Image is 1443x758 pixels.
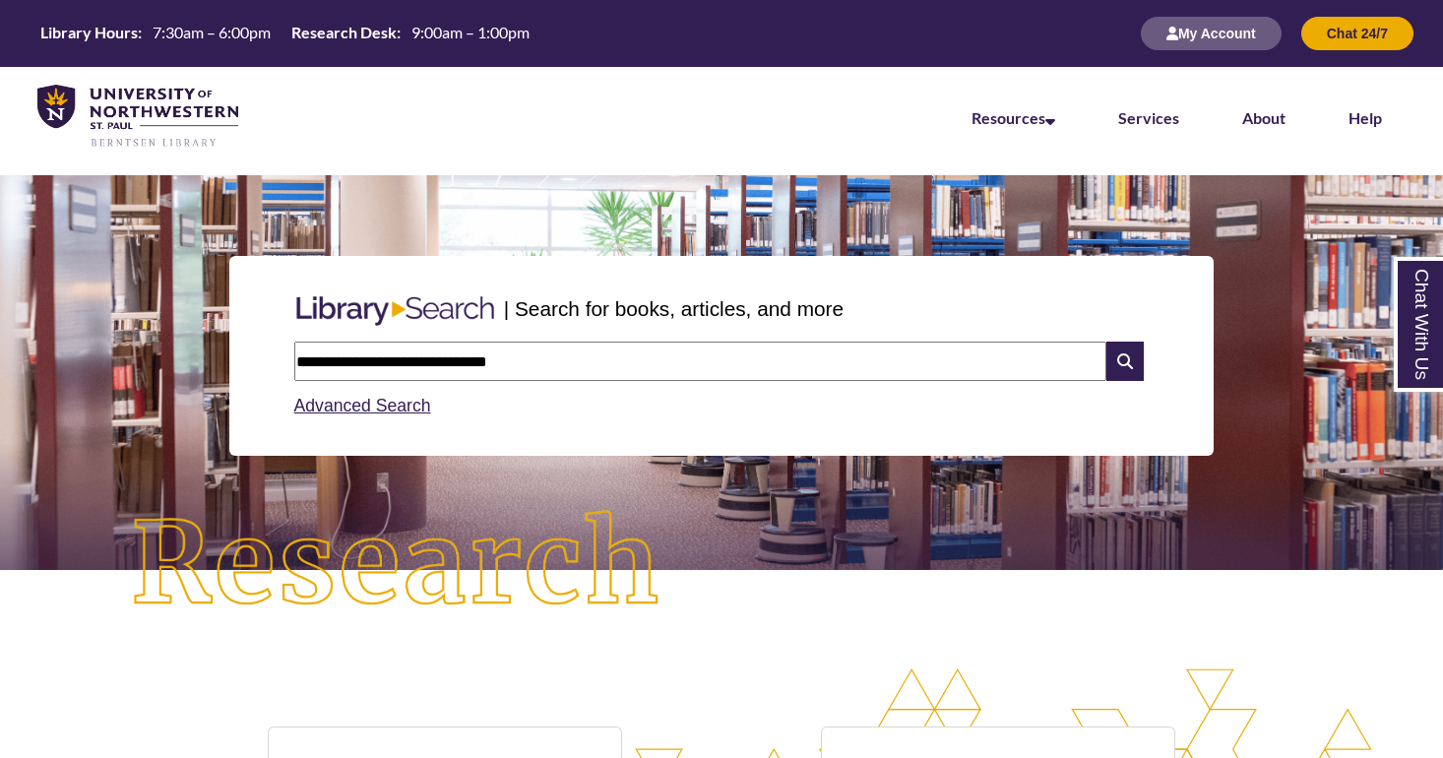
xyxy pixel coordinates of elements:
th: Research Desk: [283,22,404,43]
a: Advanced Search [294,396,431,415]
th: Library Hours: [32,22,145,43]
a: Resources [972,108,1055,127]
span: 9:00am – 1:00pm [411,23,530,41]
img: Research [72,452,721,677]
a: Hours Today [32,22,537,45]
img: Libary Search [286,288,504,334]
span: 7:30am – 6:00pm [153,23,271,41]
table: Hours Today [32,22,537,43]
a: Services [1118,108,1179,127]
i: Search [1106,342,1144,381]
button: Chat 24/7 [1301,17,1413,50]
a: About [1242,108,1286,127]
button: My Account [1141,17,1282,50]
img: UNWSP Library Logo [37,85,238,149]
a: My Account [1141,25,1282,41]
p: | Search for books, articles, and more [504,293,844,324]
a: Chat 24/7 [1301,25,1413,41]
a: Help [1349,108,1382,127]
